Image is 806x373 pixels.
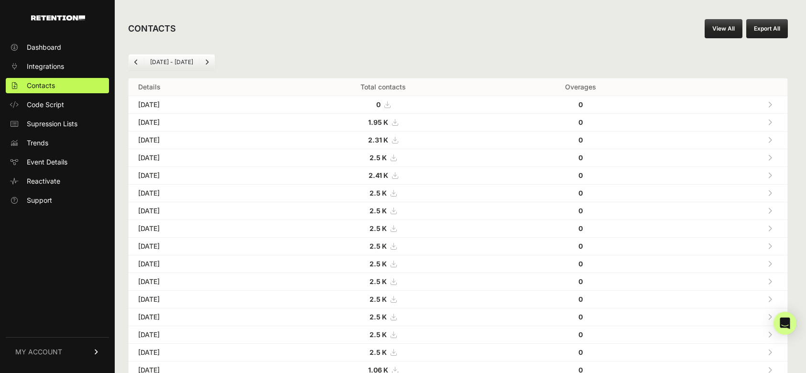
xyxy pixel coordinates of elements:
td: [DATE] [129,114,272,132]
a: Reactivate [6,174,109,189]
a: 2.5 K [370,330,396,339]
span: Code Script [27,100,64,110]
a: 2.5 K [370,295,396,303]
td: [DATE] [129,291,272,308]
a: Dashboard [6,40,109,55]
a: Support [6,193,109,208]
div: Open Intercom Messenger [773,312,796,335]
strong: 2.5 K [370,348,387,356]
th: Details [129,78,272,96]
td: [DATE] [129,185,272,202]
strong: 2.41 K [369,171,388,179]
strong: 0 [578,136,583,144]
span: MY ACCOUNT [15,347,62,357]
a: Event Details [6,154,109,170]
a: Integrations [6,59,109,74]
th: Total contacts [272,78,494,96]
a: 2.31 K [368,136,398,144]
a: 2.5 K [370,154,396,162]
a: Supression Lists [6,116,109,132]
td: [DATE] [129,149,272,167]
span: Trends [27,138,48,148]
a: 2.5 K [370,260,396,268]
a: 2.5 K [370,277,396,285]
button: Export All [746,19,788,38]
td: [DATE] [129,255,272,273]
td: [DATE] [129,167,272,185]
strong: 2.5 K [370,277,387,285]
a: 1.95 K [368,118,398,126]
strong: 2.5 K [370,189,387,197]
strong: 0 [578,260,583,268]
strong: 0 [578,224,583,232]
strong: 0 [578,295,583,303]
strong: 0 [578,313,583,321]
strong: 2.5 K [370,260,387,268]
strong: 0 [578,154,583,162]
span: Supression Lists [27,119,77,129]
span: Support [27,196,52,205]
strong: 0 [578,171,583,179]
a: Contacts [6,78,109,93]
a: Trends [6,135,109,151]
td: [DATE] [129,326,272,344]
td: [DATE] [129,202,272,220]
strong: 2.5 K [370,207,387,215]
strong: 0 [578,189,583,197]
strong: 2.5 K [370,242,387,250]
strong: 0 [578,118,583,126]
strong: 0 [578,348,583,356]
strong: 0 [578,277,583,285]
a: 2.5 K [370,313,396,321]
a: 2.5 K [370,224,396,232]
strong: 2.31 K [368,136,388,144]
strong: 2.5 K [370,330,387,339]
strong: 2.5 K [370,313,387,321]
td: [DATE] [129,273,272,291]
td: [DATE] [129,308,272,326]
strong: 0 [578,330,583,339]
a: MY ACCOUNT [6,337,109,366]
span: Integrations [27,62,64,71]
span: Event Details [27,157,67,167]
a: Code Script [6,97,109,112]
a: 2.5 K [370,189,396,197]
a: Next [199,55,215,70]
strong: 0 [376,100,381,109]
span: Reactivate [27,176,60,186]
span: Dashboard [27,43,61,52]
a: 2.5 K [370,242,396,250]
a: 2.5 K [370,207,396,215]
strong: 2.5 K [370,224,387,232]
a: Previous [129,55,144,70]
strong: 2.5 K [370,295,387,303]
li: [DATE] - [DATE] [144,58,199,66]
td: [DATE] [129,220,272,238]
img: Retention.com [31,15,85,21]
td: [DATE] [129,96,272,114]
span: Contacts [27,81,55,90]
a: 2.5 K [370,348,396,356]
a: 2.41 K [369,171,398,179]
h2: CONTACTS [128,22,176,35]
th: Overages [494,78,667,96]
strong: 2.5 K [370,154,387,162]
strong: 0 [578,242,583,250]
a: View All [705,19,742,38]
strong: 0 [578,207,583,215]
strong: 0 [578,100,583,109]
strong: 1.95 K [368,118,388,126]
td: [DATE] [129,132,272,149]
td: [DATE] [129,344,272,362]
td: [DATE] [129,238,272,255]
